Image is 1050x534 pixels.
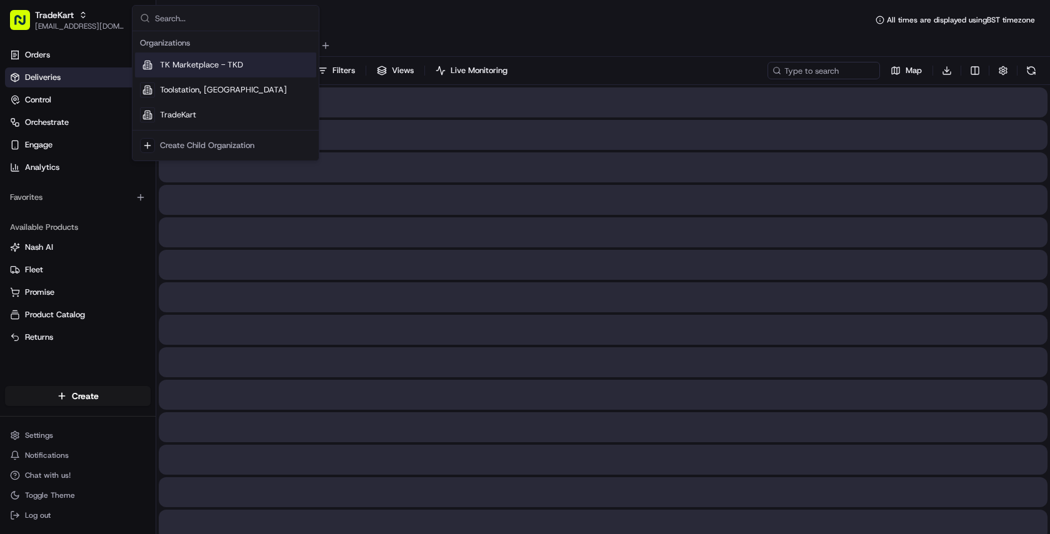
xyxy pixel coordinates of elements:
a: Nash AI [10,242,146,253]
button: Orchestrate [5,112,151,132]
button: Filters [312,62,361,79]
button: Create [5,386,151,406]
span: Filters [332,65,355,76]
button: Product Catalog [5,305,151,325]
span: Control [25,94,51,106]
button: Log out [5,507,151,524]
button: Engage [5,135,151,155]
span: Orders [25,49,50,61]
a: 📗Knowledge Base [7,176,101,199]
span: TK Marketplace - TKD [160,59,243,71]
a: Product Catalog [10,309,146,320]
input: Type to search [767,62,880,79]
span: Pylon [124,212,151,221]
button: Promise [5,282,151,302]
span: Engage [25,139,52,151]
span: Product Catalog [25,309,85,320]
div: Favorites [5,187,151,207]
input: Search... [155,6,311,31]
span: API Documentation [118,181,201,194]
a: Promise [10,287,146,298]
a: Analytics [5,157,151,177]
button: TradeKart [35,9,74,21]
button: Settings [5,427,151,444]
div: Available Products [5,217,151,237]
span: Settings [25,430,53,440]
div: Create Child Organization [160,140,254,151]
span: All times are displayed using BST timezone [887,15,1035,25]
span: Chat with us! [25,470,71,480]
button: Fleet [5,260,151,280]
span: Views [392,65,414,76]
button: Live Monitoring [430,62,513,79]
button: Control [5,90,151,110]
span: Orchestrate [25,117,69,128]
span: Live Monitoring [451,65,507,76]
img: 1736555255976-a54dd68f-1ca7-489b-9aae-adbdc363a1c4 [12,119,35,142]
span: Map [906,65,922,76]
button: Start new chat [212,123,227,138]
button: Returns [5,327,151,347]
span: Create [72,390,99,402]
button: Notifications [5,447,151,464]
span: Toggle Theme [25,490,75,500]
span: Returns [25,332,53,343]
a: Fleet [10,264,146,275]
button: TradeKart[EMAIL_ADDRESS][DOMAIN_NAME] [5,5,129,35]
span: Log out [25,510,51,520]
span: TradeKart [160,109,196,121]
button: Chat with us! [5,467,151,484]
a: 💻API Documentation [101,176,206,199]
button: Toggle Theme [5,487,151,504]
span: Toolstation, [GEOGRAPHIC_DATA] [160,84,287,96]
img: Nash [12,12,37,37]
span: Nash AI [25,242,53,253]
span: Knowledge Base [25,181,96,194]
div: We're available if you need us! [42,132,158,142]
button: Nash AI [5,237,151,257]
button: Map [885,62,927,79]
button: Views [371,62,419,79]
a: Powered byPylon [88,211,151,221]
div: Suggestions [132,31,319,161]
p: Welcome 👋 [12,50,227,70]
a: Returns [10,332,146,343]
input: Got a question? Start typing here... [32,81,225,94]
button: [EMAIL_ADDRESS][DOMAIN_NAME] [35,21,124,31]
span: Promise [25,287,54,298]
span: Deliveries [25,72,61,83]
button: Refresh [1022,62,1040,79]
a: Orders [5,45,151,65]
span: Analytics [25,162,59,173]
a: Deliveries [5,67,151,87]
div: Start new chat [42,119,205,132]
div: 💻 [106,182,116,192]
span: Fleet [25,264,43,275]
span: Notifications [25,450,69,460]
div: Organizations [135,34,316,52]
div: 📗 [12,182,22,192]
